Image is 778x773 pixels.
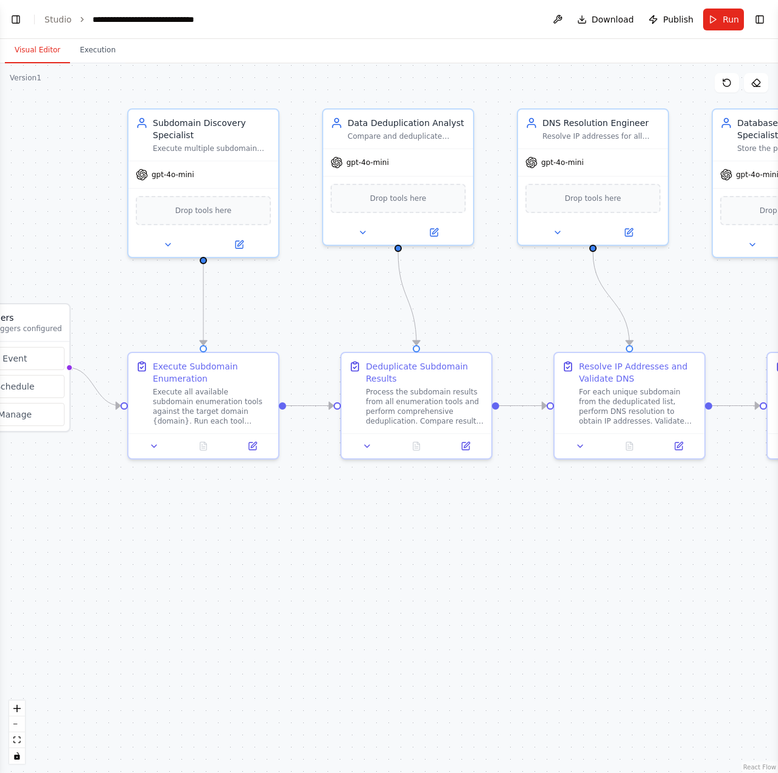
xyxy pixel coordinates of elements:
[587,252,636,345] g: Edge from 283e9548-4fa4-4f2e-ab00-a15dbe19757e to 8cee7f52-32fc-4630-a5eb-63385826bca1
[340,352,492,460] div: Deduplicate Subdomain ResultsProcess the subdomain results from all enumeration tools and perform...
[542,117,661,129] div: DNS Resolution Engineer
[663,13,693,26] span: Publish
[346,158,389,167] span: gpt-4o-mini
[444,439,486,453] button: Open in side panel
[205,237,273,252] button: Open in side panel
[286,400,334,412] g: Edge from 29b872f9-22fb-4637-ab88-8610bddb3d13 to ec1ff22e-7c23-464c-8654-db896df02809
[153,387,271,426] div: Execute all available subdomain enumeration tools against the target domain {domain}. Run each to...
[152,170,194,180] span: gpt-4o-mini
[127,352,279,460] div: Execute Subdomain EnumerationExecute all available subdomain enumeration tools against the target...
[231,439,273,453] button: Open in side panel
[366,360,484,385] div: Deduplicate Subdomain Results
[10,73,41,83] div: Version 1
[541,158,584,167] span: gpt-4o-mini
[370,192,427,205] span: Drop tools here
[743,764,776,771] a: React Flow attribution
[542,131,661,141] div: Resolve IP addresses for all discovered subdomains of {domain} and validate their DNS resolution ...
[366,387,484,426] div: Process the subdomain results from all enumeration tools and perform comprehensive deduplication....
[322,108,474,246] div: Data Deduplication AnalystCompare and deduplicate subdomain results from multiple sources, creati...
[348,131,466,141] div: Compare and deduplicate subdomain results from multiple sources, creating a clean, unified list o...
[565,192,622,205] span: Drop tools here
[391,439,443,453] button: No output available
[153,117,271,141] div: Subdomain Discovery Specialist
[44,13,230,26] nav: breadcrumb
[348,117,466,129] div: Data Deduplication Analyst
[594,225,663,240] button: Open in side panel
[9,716,25,732] button: zoom out
[499,400,547,412] g: Edge from ec1ff22e-7c23-464c-8654-db896df02809 to 8cee7f52-32fc-4630-a5eb-63385826bca1
[592,13,634,26] span: Download
[751,11,768,28] button: Show right sidebar
[643,9,698,30] button: Publish
[399,225,468,240] button: Open in side panel
[517,108,669,246] div: DNS Resolution EngineerResolve IP addresses for all discovered subdomains of {domain} and validat...
[657,439,699,453] button: Open in side panel
[70,38,125,63] button: Execution
[178,439,230,453] button: No output available
[579,360,697,385] div: Resolve IP Addresses and Validate DNS
[712,400,760,412] g: Edge from 8cee7f52-32fc-4630-a5eb-63385826bca1 to 8427c734-7be2-4e45-a3ba-21d34393842a
[127,108,279,258] div: Subdomain Discovery SpecialistExecute multiple subdomain enumeration tools against the target dom...
[5,38,70,63] button: Visual Editor
[175,205,232,217] span: Drop tools here
[68,362,121,412] g: Edge from triggers to 29b872f9-22fb-4637-ab88-8610bddb3d13
[703,9,744,30] button: Run
[9,748,25,764] button: toggle interactivity
[9,701,25,716] button: zoom in
[153,360,271,385] div: Execute Subdomain Enumeration
[9,701,25,764] div: React Flow controls
[9,732,25,748] button: fit view
[44,15,72,24] a: Studio
[723,13,739,26] span: Run
[572,9,639,30] button: Download
[604,439,656,453] button: No output available
[579,387,697,426] div: For each unique subdomain from the deduplicated list, perform DNS resolution to obtain IP address...
[7,11,24,28] button: Show left sidebar
[197,264,209,345] g: Edge from 62dd39d6-2a0b-42e7-930f-38fa5ab068cb to 29b872f9-22fb-4637-ab88-8610bddb3d13
[553,352,706,460] div: Resolve IP Addresses and Validate DNSFor each unique subdomain from the deduplicated list, perfor...
[153,144,271,153] div: Execute multiple subdomain enumeration tools against the target domain {domain} and collect compr...
[2,352,27,365] span: Event
[392,252,422,345] g: Edge from e07de875-c6be-4952-a33e-10d86462eb50 to ec1ff22e-7c23-464c-8654-db896df02809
